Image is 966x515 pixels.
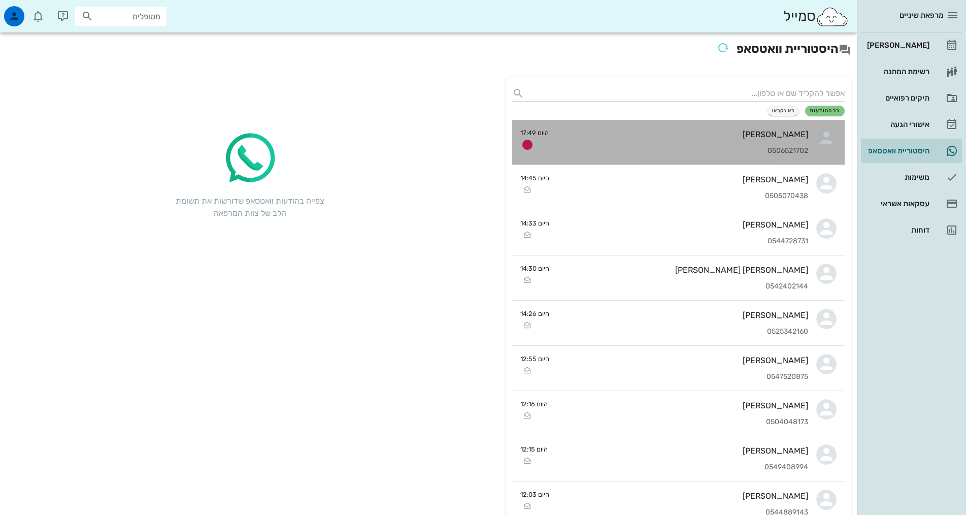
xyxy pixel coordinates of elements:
small: היום 17:49 [520,128,549,138]
div: [PERSON_NAME] [557,175,808,184]
div: 0505070438 [557,192,808,201]
div: תיקים רפואיים [865,94,929,102]
a: [PERSON_NAME] [861,33,962,57]
div: [PERSON_NAME] [557,310,808,320]
div: צפייה בהודעות וואטסאפ שדורשות את תשומת הלב של צוות המרפאה [174,195,326,219]
div: היסטוריית וואטסאפ [865,147,929,155]
div: 0506521702 [557,147,808,155]
a: דוחות [861,218,962,242]
button: לא נקראו [768,106,800,116]
a: תגהיסטוריית וואטסאפ [861,139,962,163]
span: כל ההודעות [810,108,840,114]
small: היום 14:45 [520,173,549,183]
small: היום 12:55 [520,354,549,364]
span: תג [30,8,36,14]
small: היום 14:33 [520,218,549,228]
div: [PERSON_NAME] [865,41,929,49]
span: לא נקראו [772,108,795,114]
h2: היסטוריית וואטסאפ [6,39,851,61]
div: 0544728731 [557,237,808,246]
div: דוחות [865,226,929,234]
small: היום 12:16 [520,399,548,409]
a: אישורי הגעה [861,112,962,137]
a: משימות [861,165,962,189]
div: [PERSON_NAME] [PERSON_NAME] [557,265,808,275]
small: היום 12:15 [520,444,548,454]
div: [PERSON_NAME] [557,491,808,501]
div: 0549408994 [556,463,808,472]
small: היום 14:26 [520,309,549,318]
div: [PERSON_NAME] [557,130,808,139]
span: מרפאת שיניים [900,11,944,20]
div: סמייל [783,6,849,27]
img: SmileCloud logo [816,7,849,27]
button: כל ההודעות [805,106,845,116]
div: משימות [865,173,929,181]
a: תיקים רפואיים [861,86,962,110]
a: עסקאות אשראי [861,191,962,216]
div: אישורי הגעה [865,120,929,128]
div: רשימת המתנה [865,68,929,76]
div: [PERSON_NAME] [557,356,808,365]
small: היום 12:03 [520,490,549,499]
div: [PERSON_NAME] [557,220,808,230]
div: 0542402144 [557,282,808,291]
small: היום 14:30 [520,264,549,273]
a: רשימת המתנה [861,59,962,84]
div: [PERSON_NAME] [556,446,808,456]
div: 0547520875 [557,373,808,381]
div: 0504048173 [556,418,808,427]
input: אפשר להקליד שם או טלפון... [528,85,845,102]
div: עסקאות אשראי [865,200,929,208]
img: whatsapp-icon.2ee8d5f3.png [219,128,280,189]
div: 0525342160 [557,328,808,336]
div: [PERSON_NAME] [556,401,808,410]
